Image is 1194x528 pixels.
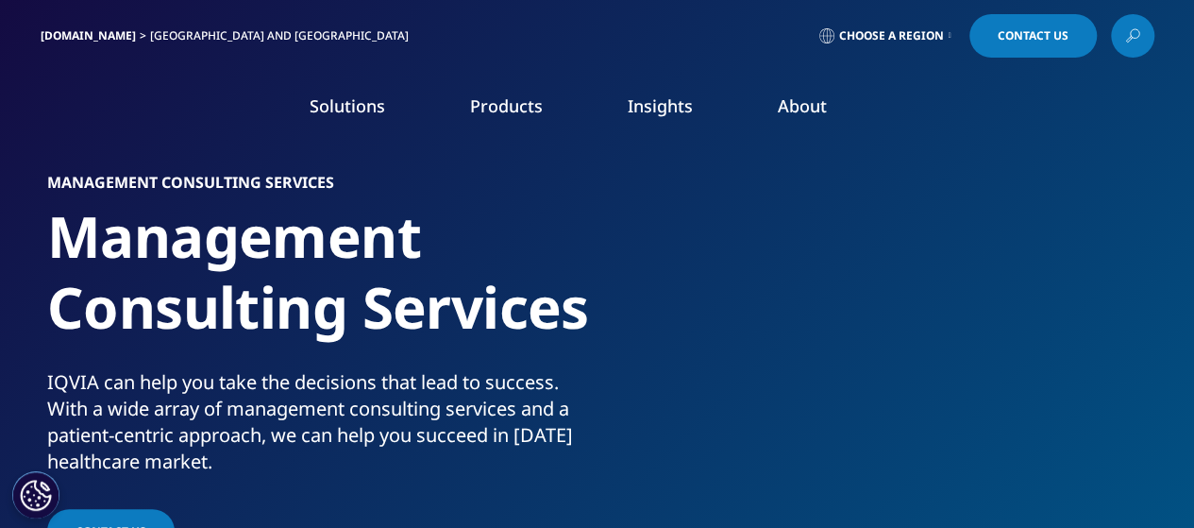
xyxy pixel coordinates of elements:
div: [GEOGRAPHIC_DATA] and [GEOGRAPHIC_DATA] [150,28,416,43]
div: IQVIA can help you take the decisions that lead to success. With a wide array of management consu... [47,369,590,475]
img: IQVIA Healthcare Information Technology and Pharma Clinical Research Company [41,97,192,125]
a: [DOMAIN_NAME] [41,27,136,43]
h1: Management Consulting Services [47,201,590,369]
a: Solutions [310,94,385,117]
span: Choose a Region [839,28,944,43]
a: About [778,94,827,117]
nav: Primary [199,66,1154,155]
h6: Management Consulting Services [47,175,590,201]
a: Insights [628,94,693,117]
a: Contact Us [969,14,1097,58]
a: Products [470,94,543,117]
button: Paramètres des cookies [12,471,59,519]
span: Contact Us [998,30,1068,42]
